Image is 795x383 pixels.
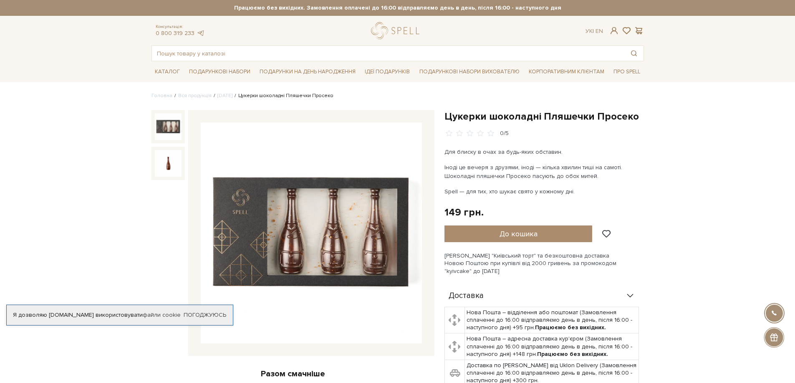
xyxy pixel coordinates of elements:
[596,28,603,35] a: En
[186,65,254,78] a: Подарункові набори
[416,65,523,79] a: Подарункові набори вихователю
[500,130,509,138] div: 0/5
[201,123,422,343] img: Цукерки шоколадні Пляшечки Просеко
[465,333,639,360] td: Нова Пошта – адресна доставка кур'єром (Замовлення сплаченні до 16:00 відправляємо день в день, п...
[155,113,182,140] img: Цукерки шоколадні Пляшечки Просеко
[610,65,644,78] a: Про Spell
[151,4,644,12] strong: Працюємо без вихідних. Замовлення оплачені до 16:00 відправляємо день в день, після 16:00 - насту...
[178,93,212,99] a: Вся продукція
[444,206,484,219] div: 149 грн.
[155,150,182,177] img: Цукерки шоколадні Пляшечки Просеко
[151,93,172,99] a: Головна
[444,225,593,242] button: До кошика
[444,148,640,156] p: Для блиску в очах за будь-яких обставин.
[152,46,624,61] input: Пошук товару у каталозі
[256,65,359,78] a: Подарунки на День народження
[500,229,538,238] span: До кошика
[449,292,484,300] span: Доставка
[156,24,205,30] span: Консультація:
[7,311,233,319] div: Я дозволяю [DOMAIN_NAME] використовувати
[444,163,640,180] p: Іноді це вечеря з друзями, іноді — кілька хвилин тиші на самоті. Шоколадні пляшечки Просеко пасую...
[593,28,594,35] span: |
[537,350,608,358] b: Працюємо без вихідних.
[624,46,644,61] button: Пошук товару у каталозі
[217,93,232,99] a: [DATE]
[465,307,639,333] td: Нова Пошта – відділення або поштомат (Замовлення сплаченні до 16:00 відправляємо день в день, піс...
[371,22,423,39] a: logo
[586,28,603,35] div: Ук
[232,92,333,100] li: Цукерки шоколадні Пляшечки Просеко
[156,30,194,37] a: 0 800 319 233
[184,311,226,319] a: Погоджуюсь
[151,368,434,379] div: Разом смачніше
[151,65,183,78] a: Каталог
[525,65,608,79] a: Корпоративним клієнтам
[444,252,644,275] div: [PERSON_NAME] "Київський торт" та безкоштовна доставка Новою Поштою при купівлі від 2000 гривень ...
[535,324,606,331] b: Працюємо без вихідних.
[197,30,205,37] a: telegram
[143,311,181,318] a: файли cookie
[444,110,644,123] h1: Цукерки шоколадні Пляшечки Просеко
[444,187,640,196] p: Spell — для тих, хто шукає свято у кожному дні.
[361,65,413,78] a: Ідеї подарунків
